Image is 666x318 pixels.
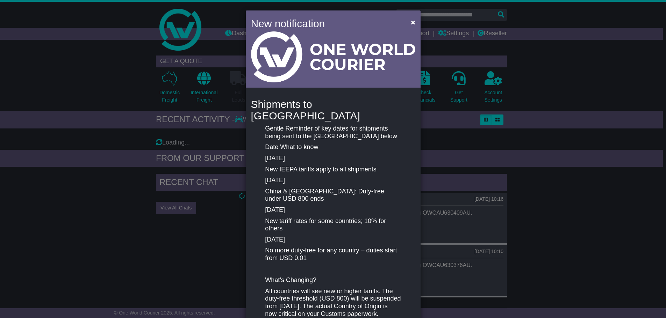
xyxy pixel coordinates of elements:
p: [DATE] [265,177,401,184]
p: Gentle Reminder of key dates for shipments being sent to the [GEOGRAPHIC_DATA] below [265,125,401,140]
p: New IEEPA tariffs apply to all shipments [265,166,401,173]
span: × [411,18,415,26]
button: Close [407,15,418,29]
p: [DATE] [265,155,401,162]
h4: Shipments to [GEOGRAPHIC_DATA] [251,98,415,121]
p: No more duty-free for any country – duties start from USD 0.01 [265,247,401,262]
p: All countries will see new or higher tariffs. The duty-free threshold (USD 800) will be suspended... [265,288,401,318]
h4: New notification [251,16,401,31]
p: [DATE] [265,236,401,244]
p: China & [GEOGRAPHIC_DATA]: Duty-free under USD 800 ends [265,188,401,203]
p: [DATE] [265,206,401,214]
p: What’s Changing? [265,276,401,284]
p: Date What to know [265,143,401,151]
p: New tariff rates for some countries; 10% for others [265,217,401,232]
img: Light [251,31,415,82]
